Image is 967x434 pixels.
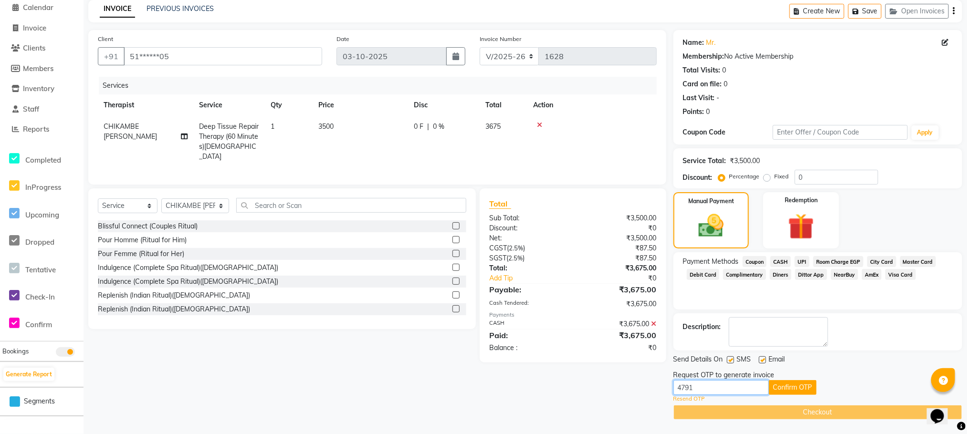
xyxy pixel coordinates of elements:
[573,299,663,309] div: ₹3,675.00
[23,23,46,32] span: Invoice
[723,269,766,280] span: Complimentary
[23,104,39,114] span: Staff
[98,221,198,231] div: Blissful Connect (Couples Ritual)
[673,395,705,403] a: Resend OTP
[683,38,704,48] div: Name:
[683,173,713,183] div: Discount:
[795,256,809,267] span: UPI
[489,199,511,209] span: Total
[683,322,721,332] div: Description:
[427,122,429,132] span: |
[683,156,726,166] div: Service Total:
[683,93,715,103] div: Last Visit:
[480,94,527,116] th: Total
[723,65,726,75] div: 0
[2,83,81,94] a: Inventory
[193,94,265,116] th: Service
[98,304,250,314] div: Replenish (Indian Ritual)([DEMOGRAPHIC_DATA])
[683,65,721,75] div: Total Visits:
[25,238,54,247] span: Dropped
[2,43,81,54] a: Clients
[23,124,49,134] span: Reports
[98,290,250,300] div: Replenish (Indian Ritual)([DEMOGRAPHIC_DATA])
[706,107,710,117] div: 0
[271,122,274,131] span: 1
[780,210,822,243] img: _gift.svg
[318,122,334,131] span: 3500
[433,122,444,132] span: 0 %
[482,223,573,233] div: Discount:
[2,2,81,13] a: Calendar
[912,125,939,140] button: Apply
[573,223,663,233] div: ₹0
[25,155,61,165] span: Completed
[98,235,187,245] div: Pour Homme (Ritual for Him)
[927,396,957,424] iframe: chat widget
[23,64,53,73] span: Members
[770,256,791,267] span: CASH
[789,4,844,19] button: Create New
[482,319,573,329] div: CASH
[673,354,723,366] span: Send Details On
[3,368,54,381] button: Generate Report
[673,370,775,380] div: Request OTP to generate invoice
[98,277,278,287] div: Indulgence (Complete Spa Ritual)([DEMOGRAPHIC_DATA])
[683,79,722,89] div: Card on file:
[100,0,135,18] a: INVOICE
[848,4,882,19] button: Save
[482,233,573,243] div: Net:
[737,354,751,366] span: SMS
[717,93,720,103] div: -
[683,257,739,267] span: Payment Methods
[900,256,936,267] span: Master Card
[769,354,785,366] span: Email
[573,243,663,253] div: ₹87.50
[480,35,521,43] label: Invoice Number
[2,104,81,115] a: Staff
[509,244,523,252] span: 2.5%
[831,269,858,280] span: NearBuy
[573,263,663,273] div: ₹3,675.00
[236,198,466,213] input: Search or Scan
[795,269,827,280] span: Dittor App
[265,94,313,116] th: Qty
[673,380,769,395] input: Enter OTP
[706,38,716,48] a: Mr.
[489,311,657,319] div: Payments
[867,256,896,267] span: City Card
[688,197,734,206] label: Manual Payment
[482,299,573,309] div: Cash Tendered:
[23,43,45,52] span: Clients
[527,94,657,116] th: Action
[573,330,663,341] div: ₹3,675.00
[2,347,29,355] span: Bookings
[489,244,507,252] span: CGST
[25,183,61,192] span: InProgress
[482,330,573,341] div: Paid:
[489,254,506,262] span: SGST
[773,125,908,140] input: Enter Offer / Coupon Code
[408,94,480,116] th: Disc
[98,35,113,43] label: Client
[862,269,882,280] span: AmEx
[2,23,81,34] a: Invoice
[691,211,732,240] img: _cash.svg
[729,172,760,181] label: Percentage
[25,265,56,274] span: Tentative
[482,213,573,223] div: Sub Total:
[313,94,408,116] th: Price
[482,253,573,263] div: ( )
[813,256,863,267] span: Room Charge EGP
[885,4,949,19] button: Open Invoices
[724,79,728,89] div: 0
[336,35,349,43] label: Date
[573,284,663,295] div: ₹3,675.00
[687,269,720,280] span: Debit Card
[573,233,663,243] div: ₹3,500.00
[414,122,423,132] span: 0 F
[683,127,773,137] div: Coupon Code
[683,107,704,117] div: Points:
[482,343,573,353] div: Balance :
[25,292,55,301] span: Check-In
[124,47,322,65] input: Search by Name/Mobile/Email/Code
